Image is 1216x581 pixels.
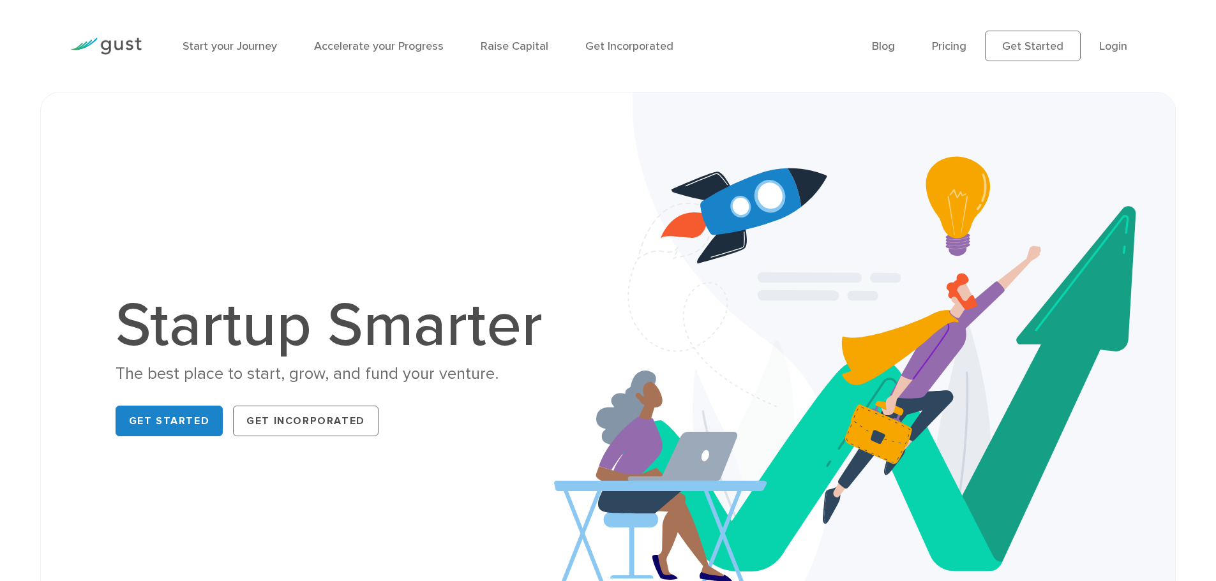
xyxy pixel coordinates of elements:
[116,363,556,385] div: The best place to start, grow, and fund your venture.
[932,40,966,53] a: Pricing
[872,40,895,53] a: Blog
[481,40,548,53] a: Raise Capital
[116,295,556,357] h1: Startup Smarter
[585,40,673,53] a: Get Incorporated
[116,406,223,436] a: Get Started
[314,40,444,53] a: Accelerate your Progress
[183,40,277,53] a: Start your Journey
[233,406,379,436] a: Get Incorporated
[70,38,142,55] img: Gust Logo
[985,31,1081,61] a: Get Started
[1099,40,1127,53] a: Login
